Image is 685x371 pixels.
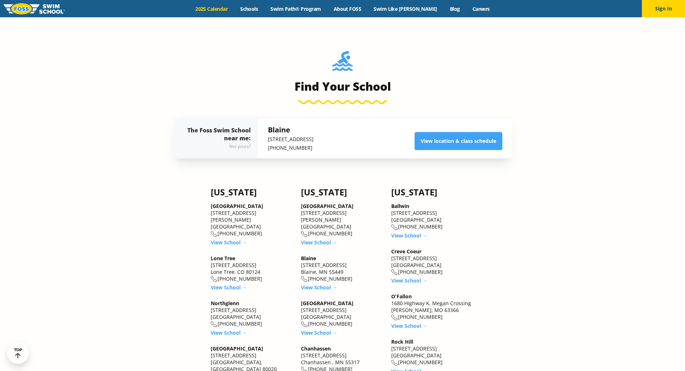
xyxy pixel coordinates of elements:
a: Ballwin [391,203,409,209]
a: View School → [391,322,428,329]
div: [STREET_ADDRESS] Lone Tree, CO 80124 [PHONE_NUMBER] [211,255,294,282]
a: O'Fallon [391,293,412,300]
div: TOP [14,348,22,359]
a: [GEOGRAPHIC_DATA] [301,203,353,209]
a: View School → [391,232,428,239]
div: [STREET_ADDRESS] [GEOGRAPHIC_DATA] [PHONE_NUMBER] [301,300,384,327]
a: Swim Like [PERSON_NAME] [367,5,444,12]
a: Careers [466,5,496,12]
p: [STREET_ADDRESS] [268,135,314,144]
div: [STREET_ADDRESS] [GEOGRAPHIC_DATA] [PHONE_NUMBER] [391,203,474,230]
img: location-phone-o-icon.svg [301,321,308,327]
img: location-phone-o-icon.svg [391,360,398,366]
div: 1680 Highway K, Megan Crossing [PERSON_NAME], MO 63366 [PHONE_NUMBER] [391,293,474,321]
a: About FOSS [327,5,367,12]
img: location-phone-o-icon.svg [391,224,398,230]
a: Chanhassen [301,345,331,352]
h4: [US_STATE] [391,187,474,197]
a: Rock Hill [391,338,413,345]
div: [STREET_ADDRESS][PERSON_NAME] [GEOGRAPHIC_DATA] [PHONE_NUMBER] [211,203,294,237]
div: [STREET_ADDRESS] [GEOGRAPHIC_DATA] [PHONE_NUMBER] [391,338,474,366]
h3: Find Your School [173,79,512,94]
img: location-phone-o-icon.svg [391,269,398,275]
a: Creve Coeur [391,248,421,255]
a: View location & class schedule [415,132,502,150]
a: [GEOGRAPHIC_DATA] [211,203,263,209]
h5: Blaine [268,125,314,135]
a: Blog [443,5,466,12]
img: location-phone-o-icon.svg [211,321,218,327]
img: location-phone-o-icon.svg [211,276,218,282]
a: View School → [301,329,337,336]
a: Blaine [301,255,316,262]
div: [STREET_ADDRESS][PERSON_NAME] [GEOGRAPHIC_DATA] [PHONE_NUMBER] [301,203,384,237]
img: location-phone-o-icon.svg [301,231,308,237]
a: View School → [391,277,428,284]
a: [GEOGRAPHIC_DATA] [301,300,353,307]
p: [PHONE_NUMBER] [268,144,314,152]
div: [STREET_ADDRESS] [GEOGRAPHIC_DATA] [PHONE_NUMBER] [391,248,474,276]
a: Schools [234,5,264,12]
img: Foss-Location-Swimming-Pool-Person.svg [332,51,353,76]
a: View School → [301,284,337,291]
a: Northglenn [211,300,239,307]
img: location-phone-o-icon.svg [211,231,218,237]
img: FOSS Swim School Logo [4,3,65,14]
h4: [US_STATE] [301,187,384,197]
a: [GEOGRAPHIC_DATA] [211,345,263,352]
img: location-phone-o-icon.svg [391,315,398,321]
div: Not yours? [187,142,251,151]
a: View School → [211,284,247,291]
a: 2025 Calendar [189,5,234,12]
h4: [US_STATE] [211,187,294,197]
a: View School → [211,329,247,336]
div: The Foss Swim School near me: [187,126,251,151]
a: Lone Tree [211,255,235,262]
a: View School → [211,239,247,246]
a: View School → [301,239,337,246]
img: location-phone-o-icon.svg [301,276,308,282]
div: [STREET_ADDRESS] [GEOGRAPHIC_DATA] [PHONE_NUMBER] [211,300,294,327]
a: Swim Path® Program [264,5,327,12]
div: [STREET_ADDRESS] Blaine, MN 55449 [PHONE_NUMBER] [301,255,384,282]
